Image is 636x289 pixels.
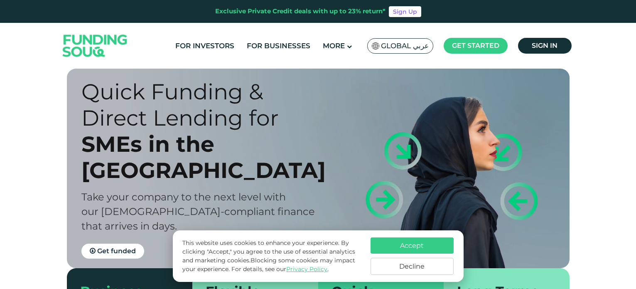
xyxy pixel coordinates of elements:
button: Accept [371,237,454,254]
p: This website uses cookies to enhance your experience. By clicking "Accept," you agree to the use ... [182,239,362,274]
span: Get funded [97,247,136,255]
img: SA Flag [372,42,379,49]
span: More [323,42,345,50]
div: Exclusive Private Credit deals with up to 23% return* [215,7,386,16]
span: Global عربي [381,41,429,51]
a: Sign in [518,38,572,54]
div: Quick Funding & Direct Lending for [81,79,333,131]
a: For Investors [173,39,236,53]
a: Get funded [81,244,144,259]
a: For Businesses [245,39,312,53]
span: For details, see our . [231,265,329,273]
span: Sign in [532,42,557,49]
span: Blocking some cookies may impact your experience. [182,257,355,273]
button: Decline [371,258,454,275]
a: Sign Up [389,6,421,17]
div: SMEs in the [GEOGRAPHIC_DATA] [81,131,333,183]
img: Logo [54,25,136,67]
a: Privacy Policy [286,265,327,273]
span: Get started [452,42,499,49]
span: Take your company to the next level with our [DEMOGRAPHIC_DATA]-compliant finance that arrives in... [81,191,315,232]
